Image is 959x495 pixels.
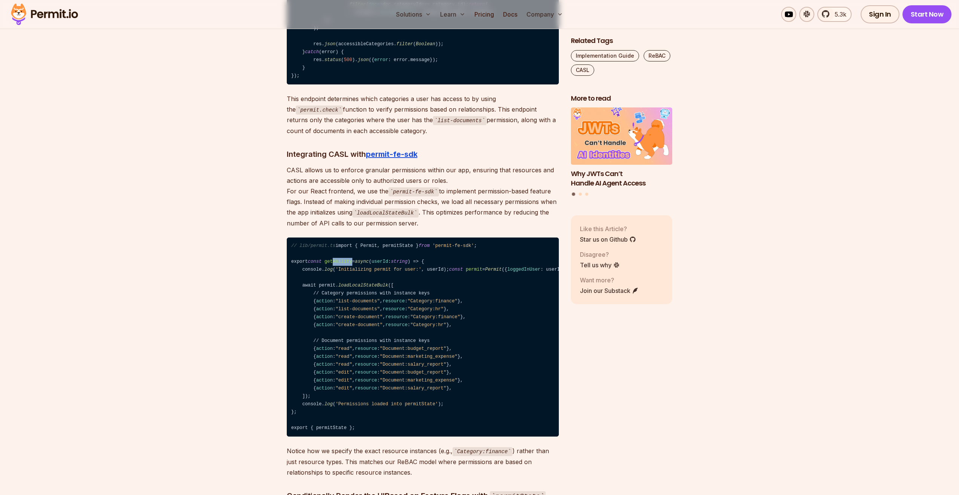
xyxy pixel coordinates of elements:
[316,322,333,328] span: action
[523,7,566,22] button: Company
[644,50,670,61] a: ReBAC
[410,314,460,320] span: "Category:finance"
[396,41,413,47] span: filter
[335,267,421,272] span: 'Initializing permit for user:'
[380,386,446,391] span: "Document:salary_report"
[316,299,333,304] span: action
[393,7,434,22] button: Solutions
[316,307,333,312] span: action
[817,7,852,22] a: 5.3k
[580,286,639,295] a: Join our Substack
[385,322,408,328] span: resource
[287,93,559,136] p: This endpoint determines which categories a user has access to by using the function to verify pe...
[580,276,639,285] p: Want more?
[571,108,673,197] div: Posts
[433,116,486,125] code: list-documents
[335,386,352,391] span: "edit"
[571,36,673,46] h2: Related Tags
[372,259,388,264] span: userId
[287,148,559,160] h3: Integrating CASL with
[579,193,582,196] button: Go to slide 2
[453,447,512,456] code: Category:finance
[861,5,899,23] a: Sign In
[500,7,520,22] a: Docs
[324,259,352,264] span: getAbility
[419,243,430,248] span: from
[316,314,333,320] span: action
[466,267,482,272] span: permit
[485,267,502,272] span: Permit
[335,346,352,351] span: "read"
[571,50,639,61] a: Implementation Guide
[355,386,377,391] span: resource
[385,314,408,320] span: resource
[571,64,594,76] a: CASL
[316,370,333,375] span: action
[316,378,333,383] span: action
[335,402,438,407] span: 'Permissions loaded into permitState'
[355,346,377,351] span: resource
[335,314,382,320] span: "create-document"
[355,370,377,375] span: resource
[308,259,322,264] span: const
[433,243,474,248] span: 'permit-fe-sdk'
[291,243,336,248] span: // lib/permit.ts
[8,2,81,27] img: Permit logo
[410,322,447,328] span: "Category:hr"
[338,283,388,288] span: loadLocalStateBulk
[366,150,418,159] a: permit-fe-sdk
[580,224,636,233] p: Like this Article?
[335,322,382,328] span: "create-document"
[507,267,540,272] span: loggedInUser
[335,378,352,383] span: "edit"
[316,362,333,367] span: action
[324,41,335,47] span: json
[287,238,559,437] code: import { Permit, permitState } ; export = ( : ) => { console. ( , userId); = ({ : userId, : }); a...
[380,346,446,351] span: "Document:budget_report"
[408,299,457,304] span: "Category:finance"
[416,41,435,47] span: Boolean
[344,57,352,63] span: 500
[572,193,575,196] button: Go to slide 1
[324,57,341,63] span: status
[355,362,377,367] span: resource
[380,354,457,359] span: "Document:marketing_expense"
[316,386,333,391] span: action
[471,7,497,22] a: Pricing
[335,354,352,359] span: "read"
[296,106,343,115] code: permit.check
[380,362,446,367] span: "Document:salary_report"
[571,169,673,188] h3: Why JWTs Can’t Handle AI Agent Access
[571,108,673,188] a: Why JWTs Can’t Handle AI Agent AccessWhy JWTs Can’t Handle AI Agent Access
[335,370,352,375] span: "edit"
[324,267,333,272] span: log
[382,307,405,312] span: resource
[355,354,377,359] span: resource
[287,165,559,228] p: CASL allows us to enforce granular permissions within our app, ensuring that resources and action...
[374,57,388,63] span: error
[571,94,673,103] h2: More to read
[410,57,430,63] span: message
[355,378,377,383] span: resource
[382,299,405,304] span: resource
[335,362,352,367] span: "read"
[902,5,952,23] a: Start Now
[316,354,333,359] span: action
[580,261,620,270] a: Tell us why
[324,402,333,407] span: log
[585,193,588,196] button: Go to slide 3
[580,250,620,259] p: Disagree?
[437,7,468,22] button: Learn
[287,446,559,478] p: Notice how we specify the exact resource instances (e.g., ) rather than just resource types. This...
[380,378,457,383] span: "Document:marketing_expense"
[355,259,369,264] span: async
[335,307,380,312] span: "list-documents"
[358,57,369,63] span: json
[380,370,446,375] span: "Document:budget_report"
[830,10,846,19] span: 5.3k
[571,108,673,188] li: 1 of 3
[580,235,636,244] a: Star us on Github
[408,307,444,312] span: "Category:hr"
[316,346,333,351] span: action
